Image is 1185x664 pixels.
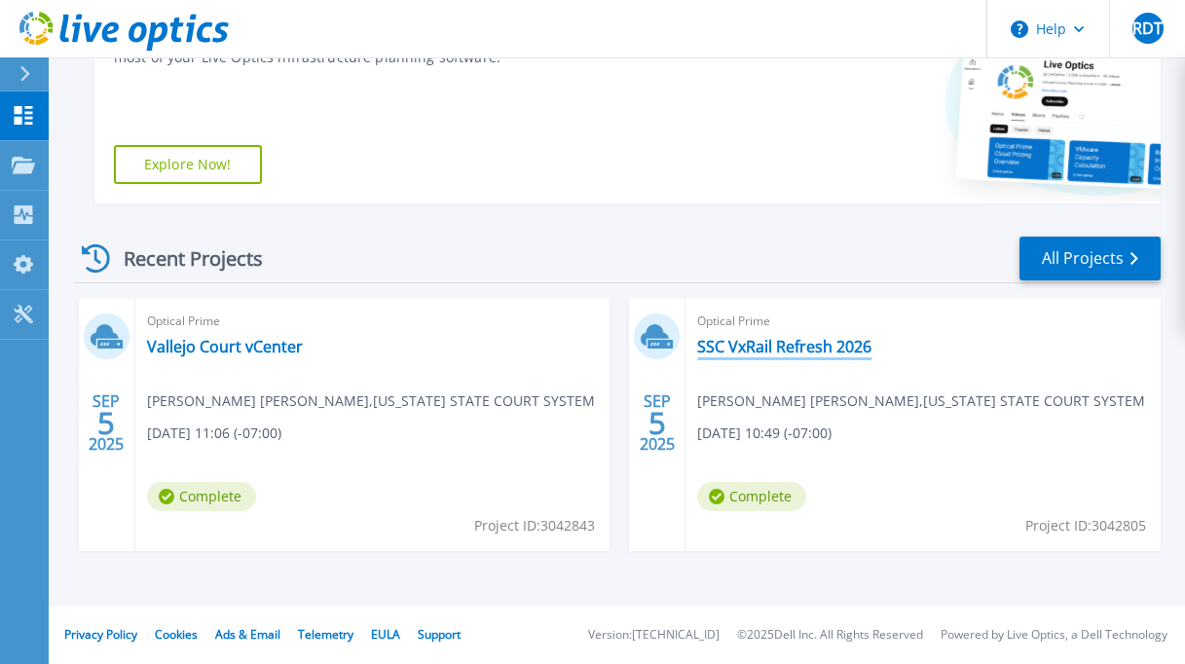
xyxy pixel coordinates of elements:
[697,423,832,444] span: [DATE] 10:49 (-07:00)
[418,626,461,643] a: Support
[155,626,198,643] a: Cookies
[1019,237,1161,280] a: All Projects
[64,626,137,643] a: Privacy Policy
[147,390,595,412] span: [PERSON_NAME] [PERSON_NAME] , [US_STATE] STATE COURT SYSTEM
[371,626,400,643] a: EULA
[697,311,1149,332] span: Optical Prime
[697,337,871,356] a: SSC VxRail Refresh 2026
[75,235,289,282] div: Recent Projects
[147,423,281,444] span: [DATE] 11:06 (-07:00)
[114,145,262,184] a: Explore Now!
[941,629,1167,642] li: Powered by Live Optics, a Dell Technology
[147,337,303,356] a: Vallejo Court vCenter
[88,387,125,459] div: SEP 2025
[639,387,676,459] div: SEP 2025
[147,311,599,332] span: Optical Prime
[648,415,666,431] span: 5
[1132,20,1163,36] span: RDT
[697,482,806,511] span: Complete
[1025,515,1146,536] span: Project ID: 3042805
[97,415,115,431] span: 5
[588,629,720,642] li: Version: [TECHNICAL_ID]
[474,515,595,536] span: Project ID: 3042843
[147,482,256,511] span: Complete
[737,629,923,642] li: © 2025 Dell Inc. All Rights Reserved
[697,390,1145,412] span: [PERSON_NAME] [PERSON_NAME] , [US_STATE] STATE COURT SYSTEM
[298,626,353,643] a: Telemetry
[215,626,280,643] a: Ads & Email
